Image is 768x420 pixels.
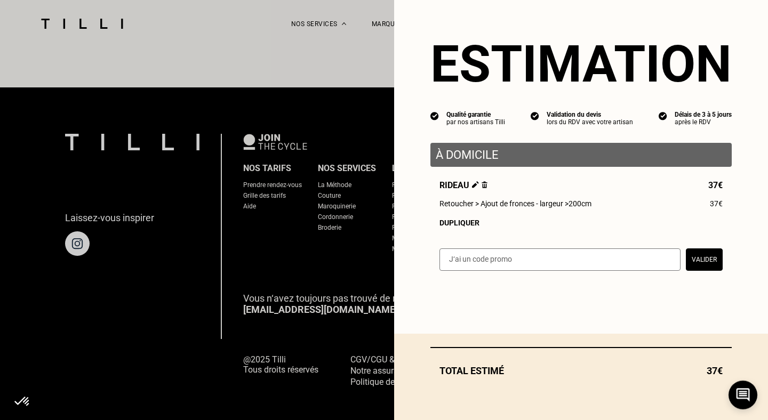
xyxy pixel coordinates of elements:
[439,180,487,190] span: Rideau
[659,111,667,120] img: icon list info
[686,248,723,271] button: Valider
[531,111,539,120] img: icon list info
[430,365,732,376] div: Total estimé
[547,118,633,126] div: lors du RDV avec votre artisan
[547,111,633,118] div: Validation du devis
[446,111,505,118] div: Qualité garantie
[675,118,732,126] div: après le RDV
[439,219,723,227] div: Dupliquer
[439,248,681,271] input: J‘ai un code promo
[436,148,726,161] p: À domicile
[430,111,439,120] img: icon list info
[707,365,723,376] span: 37€
[439,199,591,208] span: Retoucher > Ajout de fronces - largeur >200cm
[472,181,479,188] img: Éditer
[708,180,723,190] span: 37€
[482,181,487,188] img: Supprimer
[430,34,732,94] section: Estimation
[710,199,723,208] span: 37€
[446,118,505,126] div: par nos artisans Tilli
[675,111,732,118] div: Délais de 3 à 5 jours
